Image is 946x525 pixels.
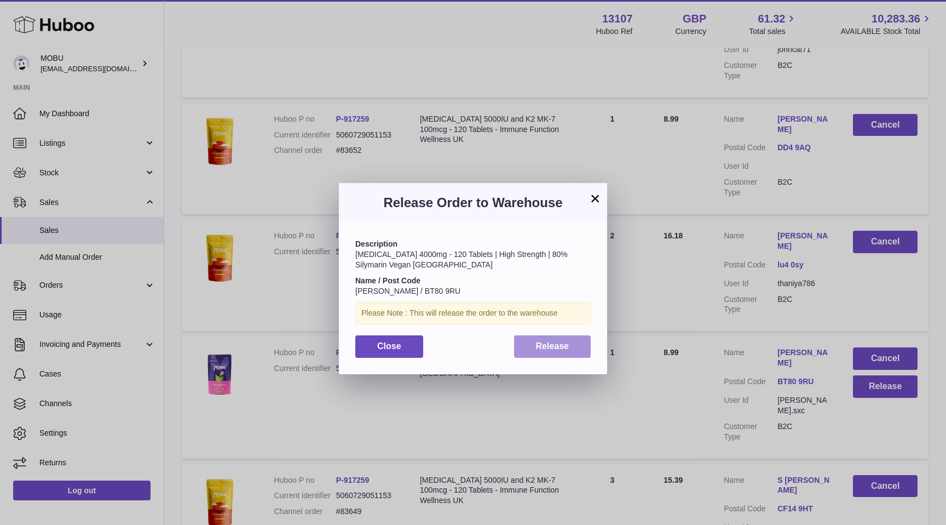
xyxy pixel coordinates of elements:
[514,335,591,358] button: Release
[355,250,568,269] span: [MEDICAL_DATA] 4000mg - 120 Tablets | High Strength | 80% Silymarin Vegan [GEOGRAPHIC_DATA]
[536,341,569,351] span: Release
[355,287,460,295] span: [PERSON_NAME] / BT80 9RU
[355,335,423,358] button: Close
[355,302,591,324] div: Please Note : This will release the order to the warehouse
[377,341,401,351] span: Close
[589,192,602,205] button: ×
[355,194,591,212] h3: Release Order to Warehouse
[355,276,420,285] strong: Name / Post Code
[355,239,397,248] strong: Description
